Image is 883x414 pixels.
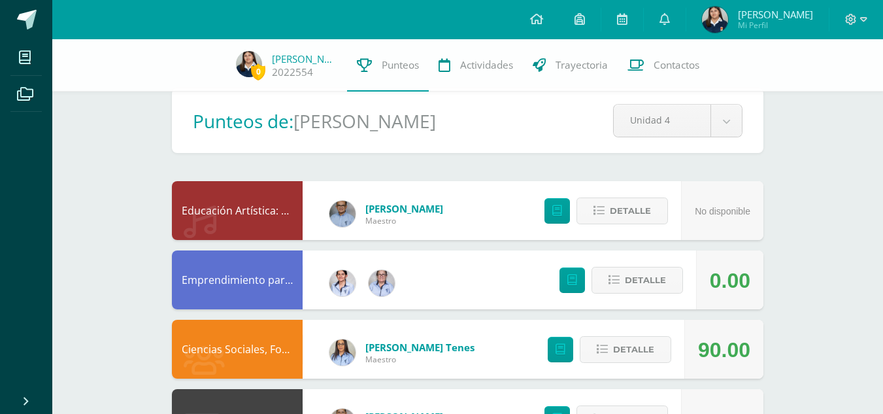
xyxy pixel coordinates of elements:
[610,199,651,223] span: Detalle
[556,58,608,72] span: Trayectoria
[382,58,419,72] span: Punteos
[347,39,429,92] a: Punteos
[172,250,303,309] div: Emprendimiento para la Productividad
[460,58,513,72] span: Actividades
[698,320,750,379] div: 90.00
[613,337,654,362] span: Detalle
[702,7,728,33] img: 21552f3b9d2d41ceba80dfb3b8e7e214.png
[695,206,750,216] span: No disponible
[329,339,356,366] img: 8fef9c4feaae74bba3b915c4762f4777.png
[172,181,303,240] div: Educación Artística: Educación Musical
[738,20,813,31] span: Mi Perfil
[293,109,436,133] h1: [PERSON_NAME]
[523,39,618,92] a: Trayectoria
[738,8,813,21] span: [PERSON_NAME]
[329,270,356,296] img: 02e3e31c73f569ab554490242ab9245f.png
[710,251,750,310] div: 0.00
[618,39,709,92] a: Contactos
[272,65,313,79] a: 2022554
[365,215,443,226] span: Maestro
[365,354,475,365] span: Maestro
[591,267,683,294] button: Detalle
[429,39,523,92] a: Actividades
[614,105,742,137] a: Unidad 4
[630,105,694,135] span: Unidad 4
[369,270,395,296] img: a19da184a6dd3418ee17da1f5f2698ae.png
[272,52,337,65] a: [PERSON_NAME]
[625,268,666,292] span: Detalle
[654,58,699,72] span: Contactos
[193,109,293,133] h1: Punteos de:
[172,320,303,379] div: Ciencias Sociales, Formación Ciudadana e Interculturalidad
[251,63,265,80] span: 0
[576,198,668,224] button: Detalle
[365,202,443,215] span: [PERSON_NAME]
[329,201,356,227] img: c0a26e2fe6bfcdf9029544cd5cc8fd3b.png
[580,336,671,363] button: Detalle
[236,51,262,77] img: 21552f3b9d2d41ceba80dfb3b8e7e214.png
[365,341,475,354] span: [PERSON_NAME] Tenes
